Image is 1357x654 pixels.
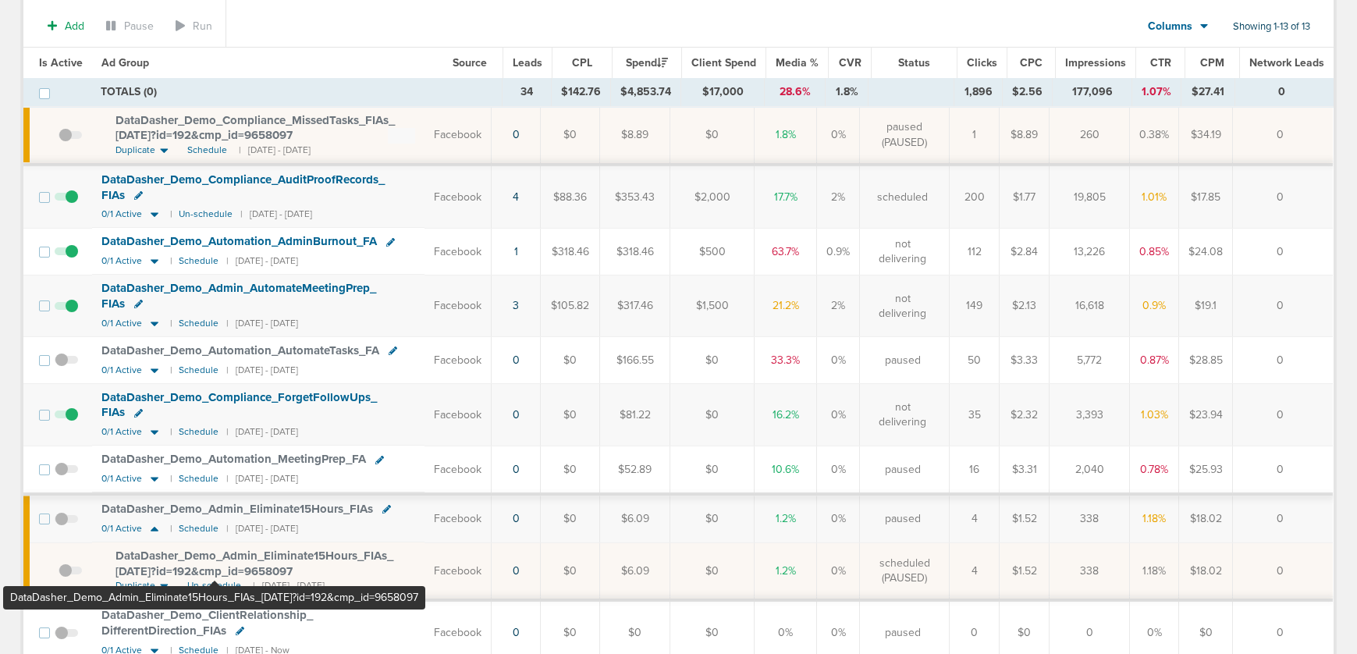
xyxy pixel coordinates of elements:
[600,337,670,384] td: $166.55
[817,542,860,600] td: 0%
[514,245,518,258] a: 1
[1050,384,1130,446] td: 3,393
[513,626,520,639] a: 0
[425,337,492,384] td: Facebook
[898,56,930,69] span: Status
[817,165,860,228] td: 2%
[179,523,218,535] small: Schedule
[541,106,600,165] td: $0
[839,56,861,69] span: CVR
[1050,275,1130,336] td: 16,618
[600,106,670,165] td: $8.89
[187,144,227,157] span: Schedule
[967,56,997,69] span: Clicks
[670,494,755,542] td: $0
[817,446,860,494] td: 0%
[513,512,520,525] a: 0
[39,56,83,69] span: Is Active
[226,523,298,535] small: | [DATE] - [DATE]
[670,275,755,336] td: $1,500
[1003,78,1053,106] td: $2.56
[226,426,298,438] small: | [DATE] - [DATE]
[503,78,551,106] td: 34
[226,473,298,485] small: | [DATE] - [DATE]
[877,190,928,205] span: scheduled
[1050,446,1130,494] td: 2,040
[600,228,670,275] td: $318.46
[1000,228,1050,275] td: $2.84
[101,255,142,267] span: 0/1 Active
[1233,384,1334,446] td: 0
[1130,384,1179,446] td: 1.03%
[541,446,600,494] td: $0
[1233,20,1310,34] span: Showing 1-13 of 13
[541,337,600,384] td: $0
[1179,165,1233,228] td: $17.85
[513,56,542,69] span: Leads
[1233,542,1334,600] td: 0
[755,542,817,600] td: 1.2%
[1050,165,1130,228] td: 19,805
[817,337,860,384] td: 0%
[1130,165,1179,228] td: 1.01%
[691,56,756,69] span: Client Spend
[253,579,325,592] small: | [DATE] - [DATE]
[1233,275,1334,336] td: 0
[1233,106,1334,165] td: 0
[950,494,1000,542] td: 4
[541,542,600,600] td: $0
[1130,275,1179,336] td: 0.9%
[1179,228,1233,275] td: $24.08
[755,446,817,494] td: 10.6%
[755,384,817,446] td: 16.2%
[179,364,218,376] small: Schedule
[670,337,755,384] td: $0
[1050,228,1130,275] td: 13,226
[101,56,149,69] span: Ad Group
[1179,446,1233,494] td: $25.93
[869,236,936,267] span: not delivering
[817,275,860,336] td: 2%
[1233,494,1334,542] td: 0
[670,542,755,600] td: $0
[670,384,755,446] td: $0
[950,165,1000,228] td: 200
[1050,542,1130,600] td: 338
[513,190,519,204] a: 4
[179,473,218,485] small: Schedule
[1000,106,1050,165] td: $8.89
[755,337,817,384] td: 33.3%
[611,78,681,106] td: $4,853.74
[1000,542,1050,600] td: $1.52
[1000,494,1050,542] td: $1.52
[681,78,765,106] td: $17,000
[101,390,377,420] span: DataDasher_ Demo_ Compliance_ ForgetFollowUps_ FIAs
[101,343,379,357] span: DataDasher_ Demo_ Automation_ AutomateTasks_ FA
[1233,337,1334,384] td: 0
[1233,165,1334,228] td: 0
[541,228,600,275] td: $318.46
[670,106,755,165] td: $0
[179,255,218,267] small: Schedule
[170,364,171,376] small: |
[860,542,950,600] td: scheduled (PAUSED)
[1050,494,1130,542] td: 338
[600,494,670,542] td: $6.09
[513,354,520,367] a: 0
[1249,56,1324,69] span: Network Leads
[170,255,171,267] small: |
[1179,106,1233,165] td: $34.19
[950,542,1000,600] td: 4
[1000,165,1050,228] td: $1.77
[1150,56,1171,69] span: CTR
[65,20,84,33] span: Add
[541,165,600,228] td: $88.36
[755,494,817,542] td: 1.2%
[755,275,817,336] td: 21.2%
[755,106,817,165] td: 1.8%
[425,384,492,446] td: Facebook
[764,78,825,106] td: 28.6%
[600,384,670,446] td: $81.22
[670,228,755,275] td: $500
[170,208,171,220] small: |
